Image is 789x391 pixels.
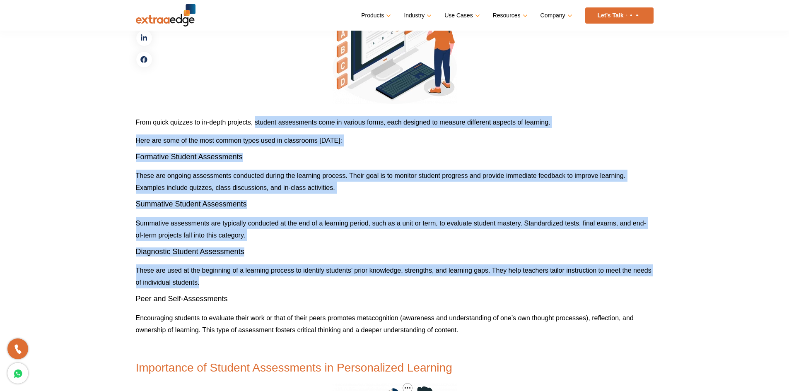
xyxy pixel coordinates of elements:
[136,153,243,161] span: Formative Student Assessments
[136,220,646,239] span: Summative assessments are typically conducted at the end of a learning period, such as a unit or ...
[404,10,430,22] a: Industry
[136,247,244,256] span: Diagnostic Student Assessments
[136,295,228,303] span: Peer and Self-Assessments
[136,119,550,126] span: From quick quizzes to in-depth projects, student assessments come in various forms, each designed...
[540,10,571,22] a: Company
[136,314,403,321] span: Encouraging students to evaluate their work or that of their peers promotes metacognition (
[136,361,452,374] span: Importance of Student Assessments in Personalized Learning
[444,10,478,22] a: Use Cases
[136,172,626,191] span: These are ongoing assessments conducted during the learning process. Their goal is to monitor stu...
[136,137,343,144] span: Here are some of the most common types used in classrooms [DATE]:
[585,7,654,24] a: Let’s Talk
[493,10,526,22] a: Resources
[136,267,651,286] span: These are used at the beginning of a learning process to identify students’ prior knowledge, stre...
[361,10,389,22] a: Products
[402,314,588,321] span: awareness and understanding of one’s own thought processes)
[136,30,152,46] a: linkedin
[136,51,152,68] a: facebook
[136,200,247,208] span: Summative Student Assessments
